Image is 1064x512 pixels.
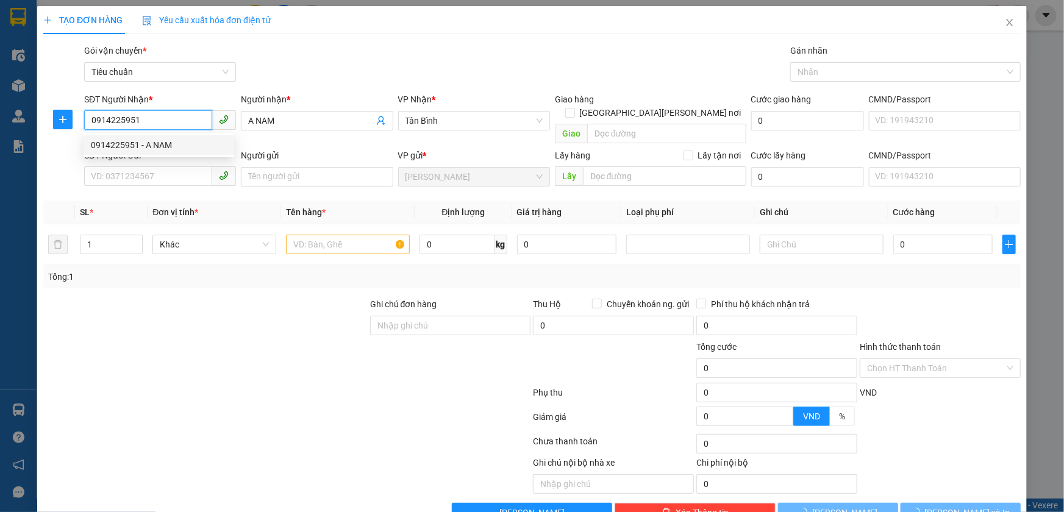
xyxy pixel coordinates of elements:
span: Gói vận chuyển [84,46,146,55]
input: Cước giao hàng [751,111,864,130]
span: kg [495,235,507,254]
span: Lấy [555,166,583,186]
span: Khác [160,235,269,254]
span: plus [54,115,72,124]
input: 0 [517,235,616,254]
div: 0914225951 - A NAM [84,135,234,155]
th: Loại phụ phí [621,201,755,224]
button: plus [1002,235,1016,254]
div: 0914225951 - A NAM [91,138,227,152]
span: TẠO ĐƠN HÀNG [43,15,123,25]
span: Tân Bình [405,112,543,130]
span: VND [803,411,820,421]
div: Chi phí nội bộ [696,456,857,474]
span: [GEOGRAPHIC_DATA][PERSON_NAME] nơi [575,106,746,119]
input: Ghi Chú [760,235,884,254]
span: Phí thu hộ khách nhận trả [706,297,815,311]
span: VND [860,388,877,397]
span: Lấy tận nơi [693,149,746,162]
div: Chưa thanh toán [532,435,696,456]
img: icon [142,16,152,26]
span: Lấy hàng [555,151,590,160]
div: Ghi chú nội bộ nhà xe [533,456,694,474]
span: phone [219,171,229,180]
div: Phụ thu [532,386,696,407]
span: plus [1003,240,1015,249]
span: Giao hàng [555,94,594,104]
span: Chuyển khoản ng. gửi [602,297,694,311]
div: Người nhận [241,93,393,106]
th: Ghi chú [755,201,888,224]
input: Ghi chú đơn hàng [370,316,531,335]
span: close [1005,18,1015,27]
label: Hình thức thanh toán [860,342,941,352]
span: Thu Hộ [533,299,561,309]
input: Dọc đường [587,124,746,143]
label: Ghi chú đơn hàng [370,299,437,309]
div: Tổng: 1 [48,270,411,283]
button: Close [993,6,1027,40]
div: CMND/Passport [869,93,1021,106]
span: Tiêu chuẩn [91,63,229,81]
label: Gán nhãn [790,46,827,55]
input: VD: Bàn, Ghế [286,235,410,254]
span: Tổng cước [696,342,737,352]
label: Cước lấy hàng [751,151,806,160]
div: CMND/Passport [869,149,1021,162]
input: Nhập ghi chú [533,474,694,494]
span: Cư Kuin [405,168,543,186]
input: Dọc đường [583,166,746,186]
div: Giảm giá [532,410,696,432]
div: VP gửi [398,149,550,162]
button: delete [48,235,68,254]
button: plus [53,110,73,129]
span: Đơn vị tính [152,207,198,217]
span: phone [219,115,229,124]
span: Giá trị hàng [517,207,562,217]
label: Cước giao hàng [751,94,812,104]
span: Tên hàng [286,207,326,217]
span: user-add [376,116,386,126]
div: SĐT Người Nhận [84,93,236,106]
span: SL [80,207,90,217]
input: Cước lấy hàng [751,167,864,187]
span: Yêu cầu xuất hóa đơn điện tử [142,15,271,25]
span: Cước hàng [893,207,935,217]
span: Giao [555,124,587,143]
span: plus [43,16,52,24]
span: % [839,411,845,421]
span: VP Nhận [398,94,432,104]
div: Người gửi [241,149,393,162]
span: Định lượng [441,207,485,217]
